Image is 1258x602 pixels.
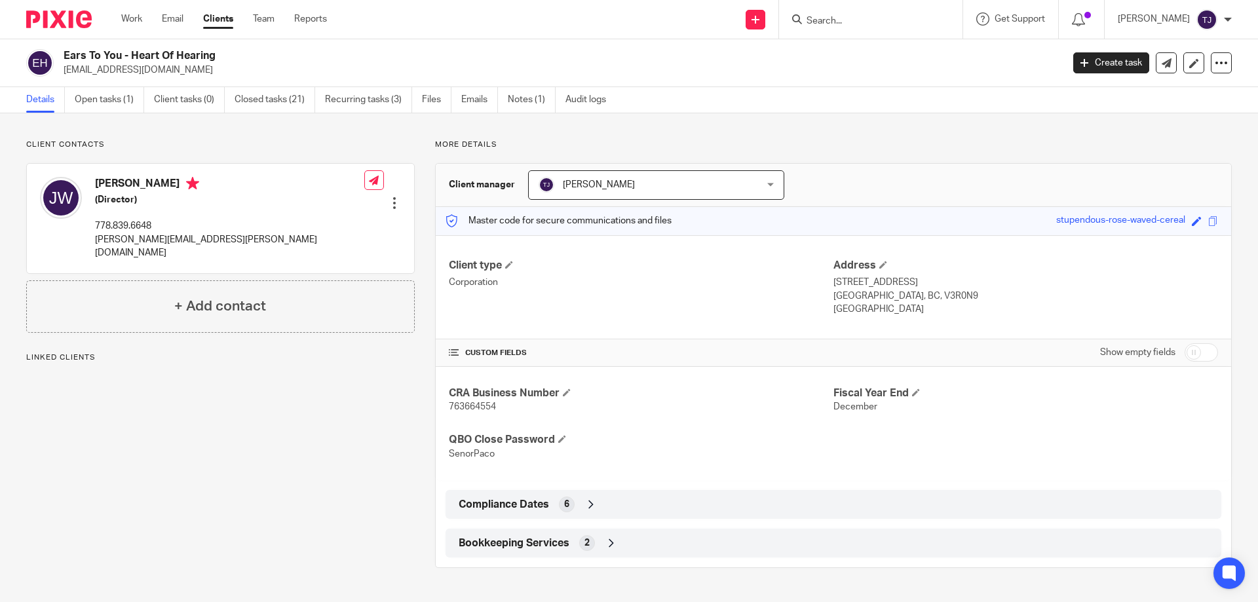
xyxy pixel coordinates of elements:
[459,498,549,512] span: Compliance Dates
[294,12,327,26] a: Reports
[1100,346,1175,359] label: Show empty fields
[1073,52,1149,73] a: Create task
[833,290,1218,303] p: [GEOGRAPHIC_DATA], BC, V3R0N9
[162,12,183,26] a: Email
[449,178,515,191] h3: Client manager
[508,87,556,113] a: Notes (1)
[435,140,1232,150] p: More details
[833,303,1218,316] p: [GEOGRAPHIC_DATA]
[186,177,199,190] i: Primary
[26,352,415,363] p: Linked clients
[449,449,495,459] span: SenorPaco
[449,402,496,411] span: 763664554
[203,12,233,26] a: Clients
[449,276,833,289] p: Corporation
[75,87,144,113] a: Open tasks (1)
[584,536,590,550] span: 2
[154,87,225,113] a: Client tasks (0)
[833,402,877,411] span: December
[1056,214,1185,229] div: stupendous-rose-waved-cereal
[64,64,1054,77] p: [EMAIL_ADDRESS][DOMAIN_NAME]
[422,87,451,113] a: Files
[563,180,635,189] span: [PERSON_NAME]
[833,276,1218,289] p: [STREET_ADDRESS]
[40,177,82,219] img: svg%3E
[805,16,923,28] input: Search
[26,49,54,77] img: svg%3E
[95,233,364,260] p: [PERSON_NAME][EMAIL_ADDRESS][PERSON_NAME][DOMAIN_NAME]
[174,296,266,316] h4: + Add contact
[325,87,412,113] a: Recurring tasks (3)
[539,177,554,193] img: svg%3E
[564,498,569,511] span: 6
[235,87,315,113] a: Closed tasks (21)
[95,177,364,193] h4: [PERSON_NAME]
[833,259,1218,273] h4: Address
[26,87,65,113] a: Details
[449,348,833,358] h4: CUSTOM FIELDS
[459,536,569,550] span: Bookkeeping Services
[446,214,672,227] p: Master code for secure communications and files
[64,49,856,63] h2: Ears To You - Heart Of Hearing
[26,140,415,150] p: Client contacts
[253,12,275,26] a: Team
[449,259,833,273] h4: Client type
[449,386,833,400] h4: CRA Business Number
[565,87,616,113] a: Audit logs
[995,14,1045,24] span: Get Support
[26,10,92,28] img: Pixie
[461,87,498,113] a: Emails
[833,386,1218,400] h4: Fiscal Year End
[449,433,833,447] h4: QBO Close Password
[1196,9,1217,30] img: svg%3E
[95,193,364,206] h5: (Director)
[121,12,142,26] a: Work
[1118,12,1190,26] p: [PERSON_NAME]
[95,219,364,233] p: 778.839.6648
